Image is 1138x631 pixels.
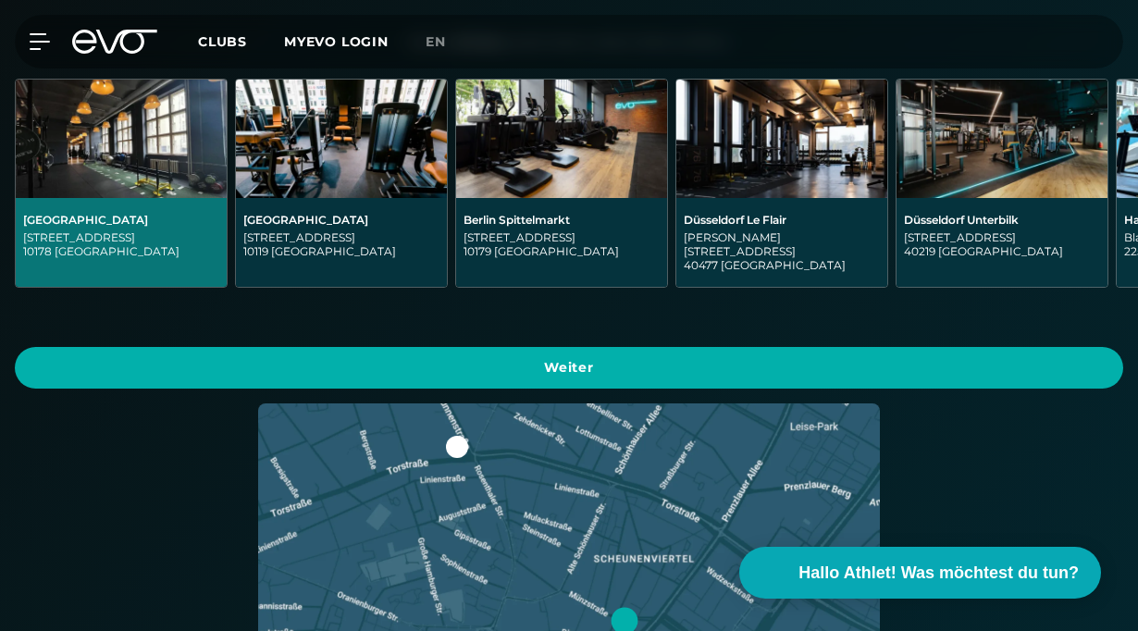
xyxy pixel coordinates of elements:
[684,213,880,227] div: Düsseldorf Le Flair
[426,31,468,53] a: en
[23,213,219,227] div: [GEOGRAPHIC_DATA]
[198,32,284,50] a: Clubs
[897,80,1107,198] img: Düsseldorf Unterbilk
[236,80,447,198] img: Berlin Rosenthaler Platz
[23,230,219,258] div: [STREET_ADDRESS] 10178 [GEOGRAPHIC_DATA]
[198,33,247,50] span: Clubs
[16,80,227,198] img: Berlin Alexanderplatz
[464,213,660,227] div: Berlin Spittelmarkt
[456,80,667,198] img: Berlin Spittelmarkt
[15,347,1123,389] a: Weiter
[243,230,439,258] div: [STREET_ADDRESS] 10119 [GEOGRAPHIC_DATA]
[676,80,887,198] img: Düsseldorf Le Flair
[684,230,880,272] div: [PERSON_NAME][STREET_ADDRESS] 40477 [GEOGRAPHIC_DATA]
[798,561,1079,586] span: Hallo Athlet! Was möchtest du tun?
[37,358,1101,377] span: Weiter
[284,33,389,50] a: MYEVO LOGIN
[904,213,1100,227] div: Düsseldorf Unterbilk
[243,213,439,227] div: [GEOGRAPHIC_DATA]
[464,230,660,258] div: [STREET_ADDRESS] 10179 [GEOGRAPHIC_DATA]
[426,33,446,50] span: en
[904,230,1100,258] div: [STREET_ADDRESS] 40219 [GEOGRAPHIC_DATA]
[739,547,1101,599] button: Hallo Athlet! Was möchtest du tun?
